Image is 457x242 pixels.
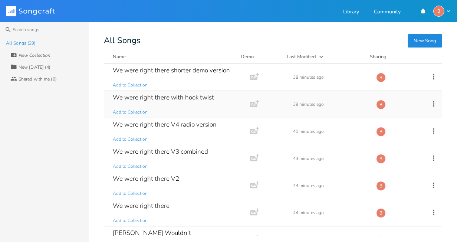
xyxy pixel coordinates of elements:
[287,53,361,61] button: Last Modified
[113,190,148,197] span: Add to Collection
[113,121,217,128] div: We were right there V4 radio version
[293,75,367,79] div: 38 minutes ago
[376,181,386,191] div: bjb3598
[113,148,208,155] div: We were right there V3 combined
[113,230,191,236] div: [PERSON_NAME] Wouldn't
[113,53,126,60] div: Name
[113,163,148,170] span: Add to Collection
[293,129,367,134] div: 40 minutes ago
[293,183,367,188] div: 44 minutes ago
[19,77,57,81] div: Shared with me (0)
[113,67,230,73] div: We were right there shorter demo version
[113,136,148,143] span: Add to Collection
[293,210,367,215] div: 44 minutes ago
[104,37,442,44] div: All Songs
[376,73,386,82] div: bjb3598
[19,53,50,58] div: New Collection
[376,127,386,137] div: bjb3598
[113,109,148,115] span: Add to Collection
[433,6,444,17] div: bjb3598
[19,65,50,69] div: New [DATE] (4)
[6,41,36,45] div: All Songs (29)
[113,203,170,209] div: We were right there
[376,208,386,218] div: bjb3598
[433,6,451,17] button: B
[376,154,386,164] div: bjb3598
[287,53,316,60] div: Last Modified
[113,176,179,182] div: We were right there V2
[376,100,386,109] div: bjb3598
[113,82,148,88] span: Add to Collection
[370,53,414,61] div: Sharing
[374,9,401,16] a: Community
[113,53,232,61] button: Name
[113,94,214,101] div: We were right there with hook twist
[293,102,367,107] div: 39 minutes ago
[343,9,359,16] a: Library
[113,218,148,224] span: Add to Collection
[293,156,367,161] div: 43 minutes ago
[241,53,278,61] div: Demo
[408,34,442,48] button: New Song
